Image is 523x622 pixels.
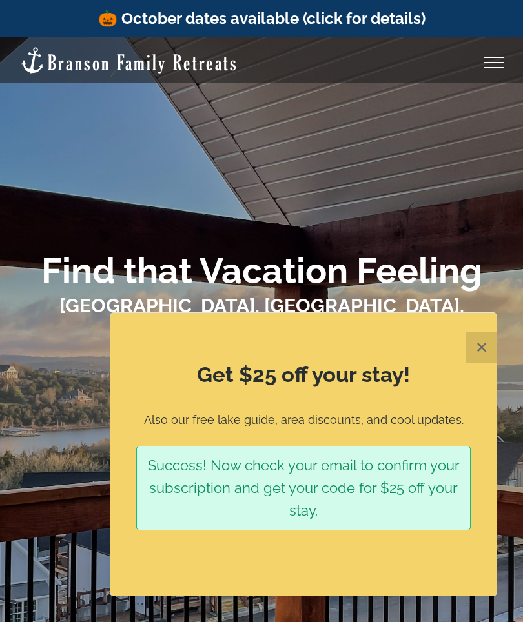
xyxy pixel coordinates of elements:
p: ​ [136,547,471,560]
a: Toggle Menu [468,57,520,68]
b: Find that Vacation Feeling [41,250,482,292]
a: 🎃 October dates available (click for details) [98,9,426,28]
div: Success! Now check your email to confirm your subscription and get your code for $25 off your stay. [136,446,471,531]
p: Also our free lake guide, area discounts, and cool updates. [136,411,471,430]
img: Branson Family Retreats Logo [19,46,238,75]
h1: [GEOGRAPHIC_DATA], [GEOGRAPHIC_DATA], [US_STATE] [19,292,504,346]
button: Close [466,332,497,363]
h2: Get $25 off your stay! [136,360,471,390]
